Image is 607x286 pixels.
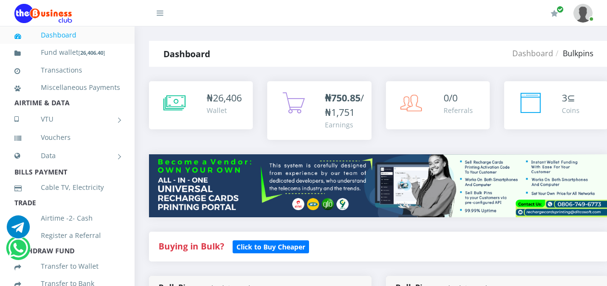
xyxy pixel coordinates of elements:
span: /₦1,751 [325,91,364,119]
img: Logo [14,4,72,23]
a: Dashboard [512,48,553,59]
a: Transactions [14,59,120,81]
span: 0/0 [444,91,458,104]
li: Bulkpins [553,48,594,59]
a: Register a Referral [14,224,120,247]
a: Click to Buy Cheaper [233,240,309,252]
a: Data [14,144,120,168]
a: VTU [14,107,120,131]
b: Click to Buy Cheaper [236,242,305,251]
a: Transfer to Wallet [14,255,120,277]
b: ₦750.85 [325,91,360,104]
a: Vouchers [14,126,120,149]
a: Miscellaneous Payments [14,76,120,99]
span: 26,406 [213,91,242,104]
img: User [573,4,593,23]
div: Coins [562,105,580,115]
div: Wallet [207,105,242,115]
div: ⊆ [562,91,580,105]
a: Cable TV, Electricity [14,176,120,199]
span: 3 [562,91,567,104]
a: Chat for support [7,223,30,238]
b: 26,406.40 [80,49,103,56]
i: Renew/Upgrade Subscription [551,10,558,17]
small: [ ] [78,49,105,56]
a: Chat for support [8,244,28,260]
span: Renew/Upgrade Subscription [557,6,564,13]
a: Fund wallet[26,406.40] [14,41,120,64]
a: Airtime -2- Cash [14,207,120,229]
div: Earnings [325,120,364,130]
div: ₦ [207,91,242,105]
strong: Dashboard [163,48,210,60]
a: ₦26,406 Wallet [149,81,253,129]
a: ₦750.85/₦1,751 Earnings [267,81,371,140]
strong: Buying in Bulk? [159,240,224,252]
a: 0/0 Referrals [386,81,490,129]
a: Dashboard [14,24,120,46]
div: Referrals [444,105,473,115]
